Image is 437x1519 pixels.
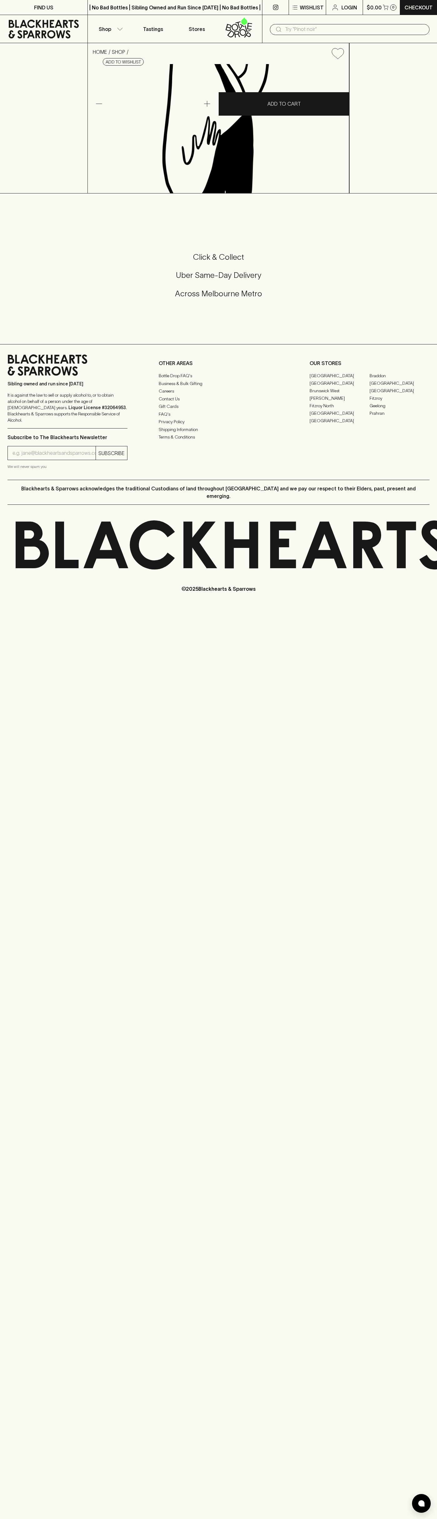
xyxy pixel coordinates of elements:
[159,418,279,426] a: Privacy Policy
[7,464,127,470] p: We will never spam you
[267,100,301,108] p: ADD TO CART
[310,402,370,409] a: Fitzroy North
[103,58,144,66] button: Add to wishlist
[159,359,279,367] p: OTHER AREAS
[370,402,430,409] a: Geelong
[370,379,430,387] a: [GEOGRAPHIC_DATA]
[88,64,349,193] img: Tony's Chocolonely Milk Caramel Cookie 180g
[159,403,279,410] a: Gift Cards
[392,6,395,9] p: 0
[159,410,279,418] a: FAQ's
[96,446,127,460] button: SUBSCRIBE
[370,372,430,379] a: Braddon
[7,227,430,332] div: Call to action block
[12,448,96,458] input: e.g. jane@blackheartsandsparrows.com.au
[159,380,279,387] a: Business & Bulk Gifting
[310,387,370,394] a: Brunswick West
[159,372,279,380] a: Bottle Drop FAQ's
[99,25,111,33] p: Shop
[310,359,430,367] p: OUR STORES
[7,434,127,441] p: Subscribe to The Blackhearts Newsletter
[341,4,357,11] p: Login
[405,4,433,11] p: Checkout
[88,15,132,43] button: Shop
[189,25,205,33] p: Stores
[370,409,430,417] a: Prahran
[310,379,370,387] a: [GEOGRAPHIC_DATA]
[131,15,175,43] a: Tastings
[159,434,279,441] a: Terms & Conditions
[98,449,125,457] p: SUBSCRIBE
[285,24,425,34] input: Try "Pinot noir"
[159,395,279,403] a: Contact Us
[7,288,430,299] h5: Across Melbourne Metro
[112,49,125,55] a: SHOP
[7,381,127,387] p: Sibling owned and run since [DATE]
[370,394,430,402] a: Fitzroy
[7,270,430,280] h5: Uber Same-Day Delivery
[93,49,107,55] a: HOME
[7,392,127,423] p: It is against the law to sell or supply alcohol to, or to obtain alcohol on behalf of a person un...
[367,4,382,11] p: $0.00
[34,4,53,11] p: FIND US
[310,372,370,379] a: [GEOGRAPHIC_DATA]
[310,409,370,417] a: [GEOGRAPHIC_DATA]
[159,426,279,433] a: Shipping Information
[175,15,219,43] a: Stores
[68,405,126,410] strong: Liquor License #32064953
[7,252,430,262] h5: Click & Collect
[418,1500,425,1506] img: bubble-icon
[310,417,370,424] a: [GEOGRAPHIC_DATA]
[300,4,324,11] p: Wishlist
[12,485,425,500] p: Blackhearts & Sparrows acknowledges the traditional Custodians of land throughout [GEOGRAPHIC_DAT...
[310,394,370,402] a: [PERSON_NAME]
[143,25,163,33] p: Tastings
[159,388,279,395] a: Careers
[219,92,349,116] button: ADD TO CART
[329,46,346,62] button: Add to wishlist
[370,387,430,394] a: [GEOGRAPHIC_DATA]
